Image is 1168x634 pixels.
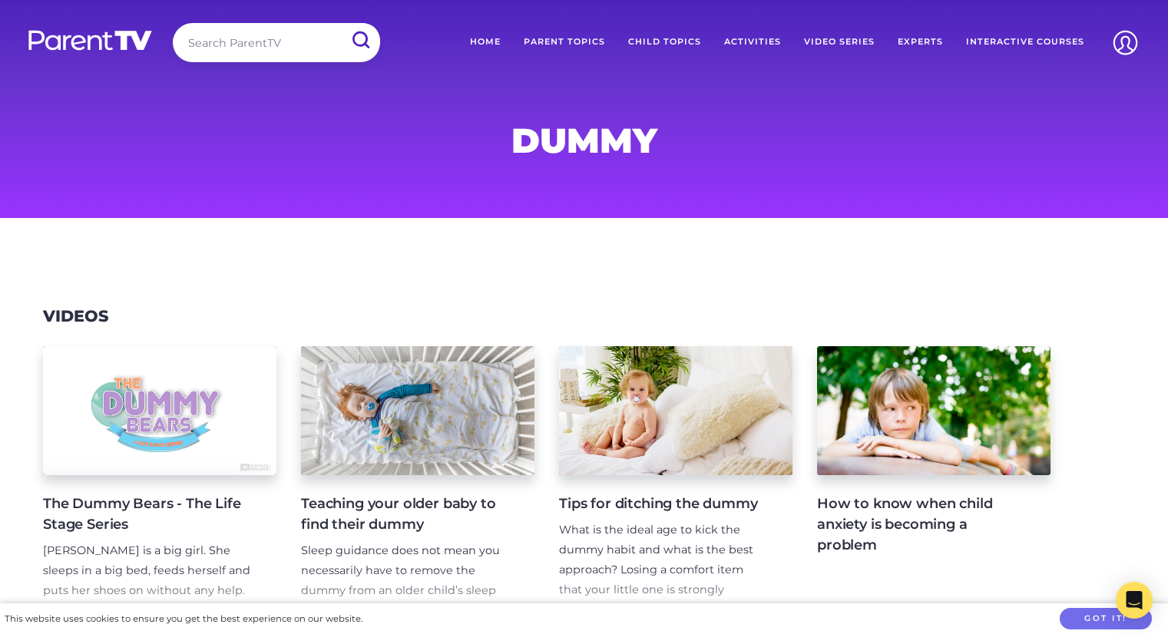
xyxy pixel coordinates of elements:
h4: Tips for ditching the dummy [559,494,768,514]
img: Account [1106,23,1145,62]
a: Activities [713,23,792,61]
h1: dummy [214,125,955,156]
a: Video Series [792,23,886,61]
button: Got it! [1060,608,1152,630]
a: Experts [886,23,955,61]
h4: The Dummy Bears - The Life Stage Series [43,494,252,535]
h3: Videos [43,307,108,326]
div: Open Intercom Messenger [1116,582,1153,619]
input: Search ParentTV [173,23,380,62]
a: Interactive Courses [955,23,1096,61]
h4: Teaching your older baby to find their dummy [301,494,510,535]
img: parenttv-logo-white.4c85aaf.svg [27,29,154,51]
input: Submit [340,23,380,58]
a: Parent Topics [512,23,617,61]
a: Child Topics [617,23,713,61]
a: Home [458,23,512,61]
div: This website uses cookies to ensure you get the best experience on our website. [5,611,362,627]
h4: How to know when child anxiety is becoming a problem [817,494,1026,556]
